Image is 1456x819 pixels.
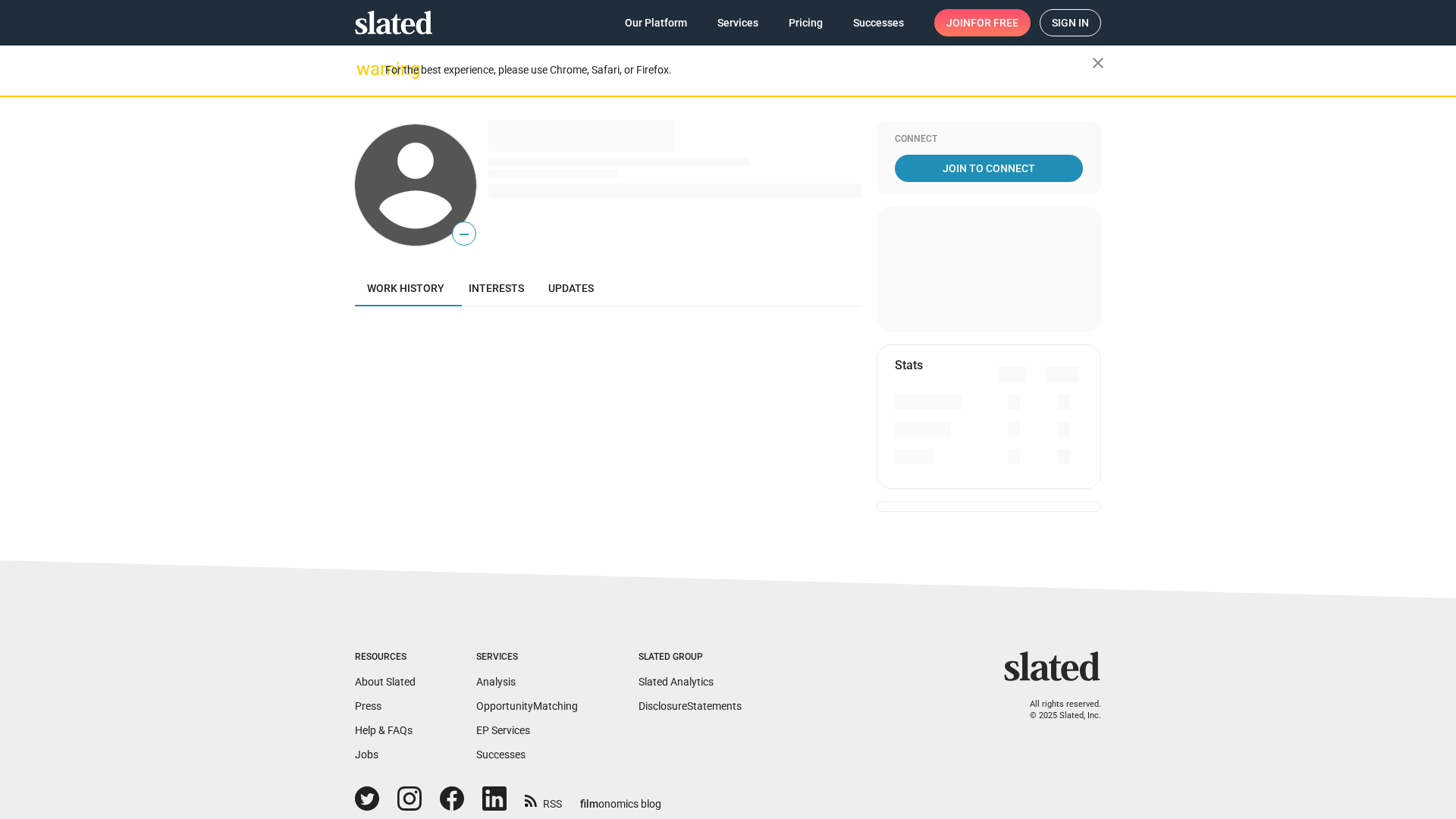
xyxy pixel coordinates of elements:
div: Resources [355,651,416,664]
span: — [453,224,475,244]
span: Work history [367,282,444,294]
a: Services [705,9,770,36]
span: Join [946,9,1018,36]
span: Join To Connect [898,155,1080,182]
a: Work history [355,270,457,306]
a: EP Services [476,724,530,736]
a: OpportunityMatching [476,700,578,712]
span: Updates [548,282,594,294]
a: Analysis [476,676,516,688]
span: Our Platform [625,9,687,36]
mat-icon: close [1089,54,1107,72]
a: DisclosureStatements [639,700,742,712]
a: Joinfor free [934,9,1031,36]
div: Services [476,651,578,664]
a: About Slated [355,676,416,688]
span: Sign in [1052,10,1089,36]
a: Press [355,700,381,712]
span: Pricing [789,9,823,36]
a: Jobs [355,748,378,761]
a: Successes [476,748,526,761]
a: Slated Analytics [639,676,714,688]
mat-icon: warning [356,60,375,78]
p: All rights reserved. © 2025 Slated, Inc. [1014,699,1101,721]
a: Pricing [777,9,835,36]
a: filmonomics blog [580,785,661,811]
a: Sign in [1040,9,1101,36]
a: Our Platform [613,9,699,36]
mat-card-title: Stats [895,357,923,373]
span: film [580,798,598,810]
a: RSS [525,788,562,811]
a: Join To Connect [895,155,1083,182]
a: Updates [536,270,606,306]
div: For the best experience, please use Chrome, Safari, or Firefox. [385,60,1092,80]
span: Successes [853,9,904,36]
div: Slated Group [639,651,742,664]
a: Interests [457,270,536,306]
a: Successes [841,9,916,36]
span: for free [971,9,1018,36]
span: Services [717,9,758,36]
span: Interests [469,282,524,294]
a: Help & FAQs [355,724,413,736]
div: Connect [895,133,1083,146]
